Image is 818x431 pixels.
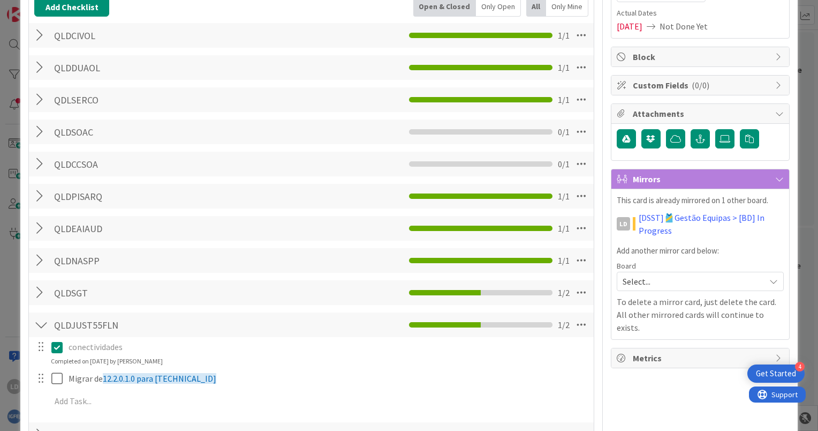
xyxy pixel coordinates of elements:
input: Add Checklist... [50,26,291,45]
input: Add Checklist... [50,315,291,335]
span: Metrics [633,352,770,365]
div: Get Started [756,368,796,379]
span: ( 0/0 ) [692,80,709,91]
span: 1 / 1 [558,61,570,74]
input: Add Checklist... [50,283,291,302]
span: Select... [623,274,760,289]
span: Actual Dates [617,8,784,19]
span: 1 / 2 [558,318,570,331]
input: Add Checklist... [50,58,291,77]
span: 1 / 2 [558,286,570,299]
span: Not Done Yet [660,20,708,33]
p: To delete a mirror card, just delete the card. All other mirrored cards will continue to exists. [617,295,784,334]
span: 1 / 1 [558,93,570,106]
a: [DSST]🎽Gestão Equipas > [BD] In Progress [639,211,784,237]
span: Block [633,50,770,63]
span: 1 / 1 [558,222,570,235]
span: Mirrors [633,173,770,185]
span: 1 / 1 [558,29,570,42]
div: Completed on [DATE] by [PERSON_NAME] [51,356,163,366]
input: Add Checklist... [50,122,291,142]
span: [DATE] [617,20,642,33]
input: Add Checklist... [50,187,291,206]
p: Add another mirror card below: [617,245,784,257]
input: Add Checklist... [50,90,291,109]
div: Open Get Started checklist, remaining modules: 4 [747,365,805,383]
span: 12.2.0.1.0 para [TECHNICAL_ID] [103,373,216,384]
span: Custom Fields [633,79,770,92]
input: Add Checklist... [50,219,291,238]
p: This card is already mirrored on 1 other board. [617,195,784,207]
span: 0 / 1 [558,158,570,170]
input: Add Checklist... [50,251,291,270]
span: Support [22,2,49,14]
div: 4 [795,362,805,371]
p: conectividades [69,341,586,353]
div: LD [617,217,630,231]
span: Board [617,262,636,270]
span: 1 / 1 [558,190,570,203]
span: Attachments [633,107,770,120]
input: Add Checklist... [50,154,291,174]
p: Migrar de [69,373,586,385]
span: 1 / 1 [558,254,570,267]
span: 0 / 1 [558,125,570,138]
